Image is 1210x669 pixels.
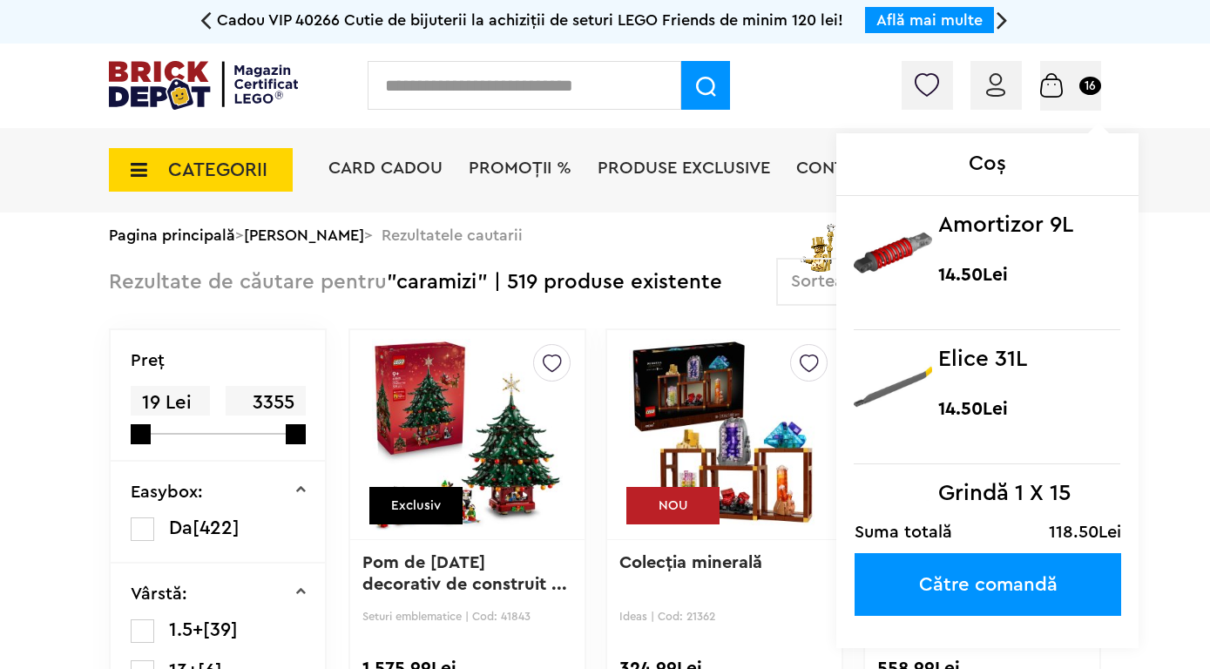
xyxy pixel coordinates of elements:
p: Seturi emblematice | Cod: 41843 [362,610,572,623]
img: Colecţia minerală [629,313,820,557]
p: Vârstă: [131,585,187,603]
a: Colecţia minerală [619,554,762,571]
a: Contact [796,159,878,177]
p: Preţ [131,352,165,369]
a: Pom de [DATE] decorativ de construit ... [362,554,567,593]
small: 16 [1079,77,1101,95]
span: CATEGORII [168,160,267,179]
p: Easybox: [131,483,203,501]
span: 19 Lei [131,386,210,420]
div: "caramizi" | 519 produse existente [109,258,722,307]
a: Produse exclusive [598,159,770,177]
span: [39] [203,620,238,639]
p: Ideas | Cod: 21362 [619,610,829,623]
a: Card Cadou [328,159,443,177]
span: Cadou VIP 40266 Cutie de bijuterii la achiziții de seturi LEGO Friends de minim 120 lei! [217,12,843,28]
img: Pom de Crăciun decorativ de construit în familie [372,313,563,557]
span: 1.5+ [169,620,203,639]
div: NOU [626,487,720,524]
span: Rezultate de căutare pentru [109,272,387,293]
a: PROMOȚII % [469,159,571,177]
span: Sortează după: [791,273,914,290]
a: Află mai multe [876,12,983,28]
span: 3355 Lei [226,386,305,443]
div: Exclusiv [369,487,463,524]
span: [422] [193,518,240,537]
span: Da [169,518,193,537]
